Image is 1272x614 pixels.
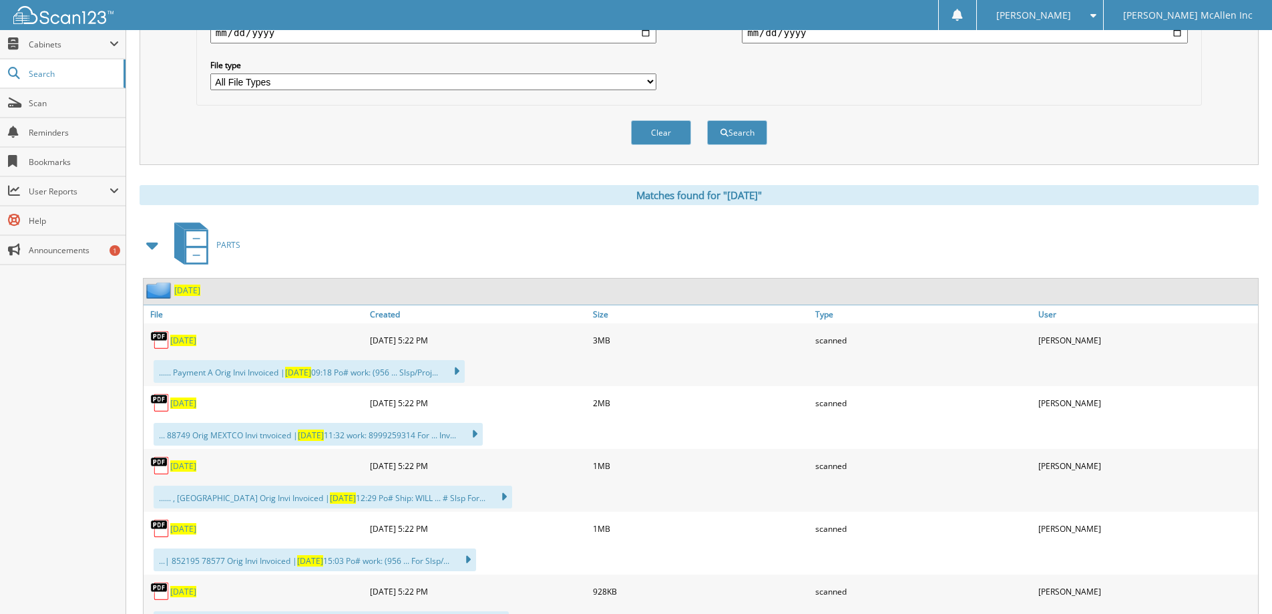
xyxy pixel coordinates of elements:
div: ... 88749 Orig MEXTCO Invi tnvoiced | 11:32 work: 8999259314 For ... Inv... [154,423,483,446]
div: scanned [812,327,1035,353]
a: [DATE] [174,285,200,296]
img: PDF.png [150,456,170,476]
span: [DATE] [285,367,311,378]
div: ...| 852195 78577 Orig Invi Invoiced | 15:03 Po# work: (956 ... For Slsp/... [154,549,476,571]
input: start [210,22,656,43]
div: 928KB [590,578,813,605]
div: [DATE] 5:22 PM [367,452,590,479]
a: [DATE] [170,523,196,534]
div: [PERSON_NAME] [1035,578,1258,605]
img: PDF.png [150,330,170,350]
div: 1MB [590,452,813,479]
a: File [144,305,367,323]
div: scanned [812,452,1035,479]
a: User [1035,305,1258,323]
div: [PERSON_NAME] [1035,515,1258,542]
span: Help [29,215,119,226]
div: 1 [110,245,120,256]
span: Bookmarks [29,156,119,168]
div: [DATE] 5:22 PM [367,578,590,605]
div: ...... Payment A Orig Invi Invoiced | 09:18 Po# work: (956 ... Slsp/Proj... [154,360,465,383]
a: [DATE] [170,398,196,409]
input: end [742,22,1188,43]
a: PARTS [166,218,240,271]
img: PDF.png [150,393,170,413]
div: [DATE] 5:22 PM [367,390,590,416]
img: PDF.png [150,518,170,539]
div: scanned [812,390,1035,416]
div: scanned [812,515,1035,542]
a: [DATE] [170,586,196,597]
span: Scan [29,98,119,109]
span: [DATE] [330,492,356,504]
span: User Reports [29,186,110,197]
button: Search [707,120,767,145]
span: PARTS [216,239,240,251]
div: Matches found for "[DATE]" [140,185,1259,205]
button: Clear [631,120,691,145]
div: [DATE] 5:22 PM [367,327,590,353]
div: [PERSON_NAME] [1035,452,1258,479]
span: Cabinets [29,39,110,50]
span: [DATE] [298,430,324,441]
span: [PERSON_NAME] McAllen Inc [1123,11,1253,19]
div: [PERSON_NAME] [1035,390,1258,416]
a: Size [590,305,813,323]
span: [DATE] [297,555,323,567]
span: Search [29,68,117,80]
span: [PERSON_NAME] [996,11,1071,19]
div: 2MB [590,390,813,416]
div: ...... , [GEOGRAPHIC_DATA] Orig Invi Invoiced | 12:29 Po# Ship: WILL ... # Slsp For... [154,486,512,508]
span: Reminders [29,127,119,138]
div: [PERSON_NAME] [1035,327,1258,353]
div: [DATE] 5:22 PM [367,515,590,542]
img: folder2.png [146,282,174,299]
label: File type [210,59,656,71]
a: Created [367,305,590,323]
a: [DATE] [170,460,196,472]
a: Type [812,305,1035,323]
div: 3MB [590,327,813,353]
img: PDF.png [150,581,170,601]
img: scan123-logo-white.svg [13,6,114,24]
div: scanned [812,578,1035,605]
div: 1MB [590,515,813,542]
a: [DATE] [170,335,196,346]
span: Announcements [29,245,119,256]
